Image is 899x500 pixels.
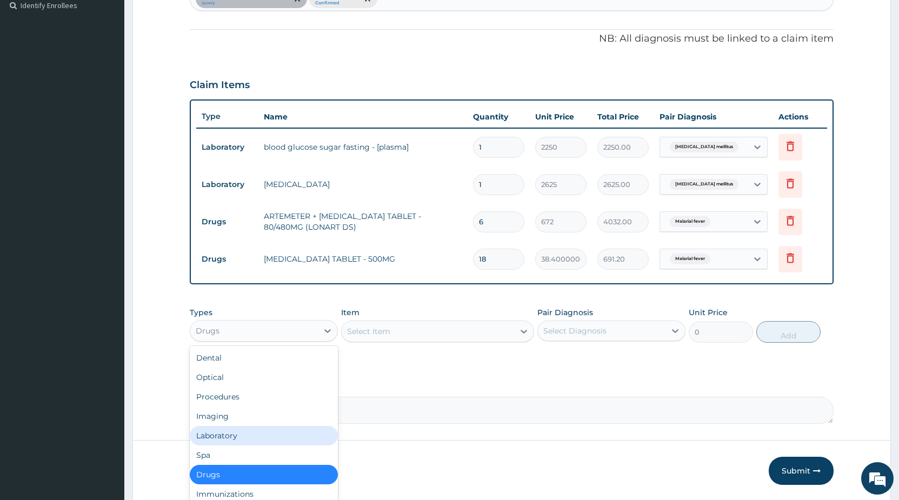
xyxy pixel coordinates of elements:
[20,54,44,81] img: d_794563401_company_1708531726252_794563401
[341,307,359,318] label: Item
[196,175,258,195] td: Laboratory
[63,136,149,245] span: We're online!
[190,445,338,465] div: Spa
[258,248,468,270] td: [MEDICAL_DATA] TABLET - 500MG
[190,465,338,484] div: Drugs
[468,106,530,128] th: Quantity
[196,325,219,336] div: Drugs
[654,106,773,128] th: Pair Diagnosis
[177,5,203,31] div: Minimize live chat window
[689,307,728,318] label: Unit Price
[196,212,258,232] td: Drugs
[190,387,338,406] div: Procedures
[258,174,468,195] td: [MEDICAL_DATA]
[258,205,468,238] td: ARTEMETER + [MEDICAL_DATA] TABLET - 80/480MG (LONART DS)
[543,325,607,336] div: Select Diagnosis
[315,1,358,6] small: Confirmed
[5,295,206,333] textarea: Type your message and hit 'Enter'
[196,106,258,126] th: Type
[670,254,710,264] span: Malarial fever
[190,382,834,391] label: Comment
[56,61,182,75] div: Chat with us now
[530,106,592,128] th: Unit Price
[196,137,258,157] td: Laboratory
[190,368,338,387] div: Optical
[592,106,654,128] th: Total Price
[670,216,710,227] span: Malarial fever
[190,79,250,91] h3: Claim Items
[196,249,258,269] td: Drugs
[258,106,468,128] th: Name
[190,32,834,46] p: NB: All diagnosis must be linked to a claim item
[258,136,468,158] td: blood glucose sugar fasting - [plasma]
[670,142,738,152] span: [MEDICAL_DATA] mellitus
[190,426,338,445] div: Laboratory
[756,321,821,343] button: Add
[537,307,593,318] label: Pair Diagnosis
[773,106,827,128] th: Actions
[202,1,288,6] small: query
[670,179,738,190] span: [MEDICAL_DATA] mellitus
[769,457,834,485] button: Submit
[190,406,338,426] div: Imaging
[190,348,338,368] div: Dental
[347,326,390,337] div: Select Item
[190,308,212,317] label: Types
